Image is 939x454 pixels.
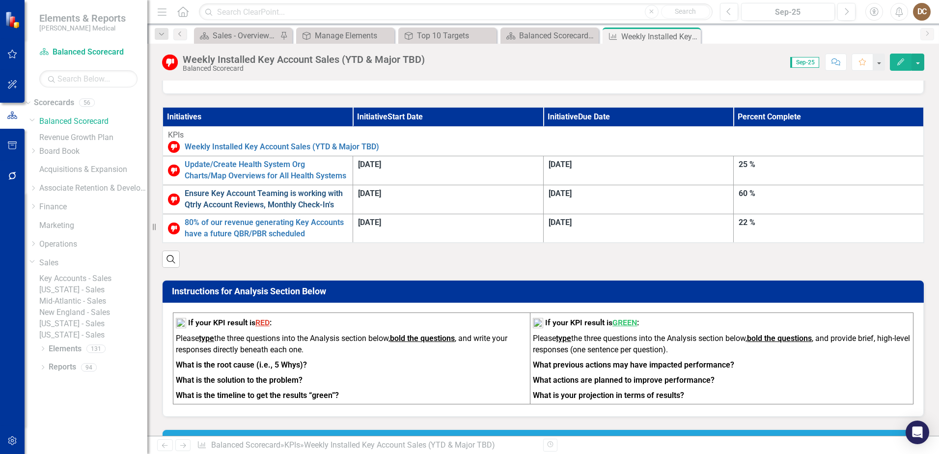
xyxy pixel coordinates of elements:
a: Manage Elements [299,29,392,42]
a: Balanced Scorecard [211,440,280,450]
td: Double-Click to Edit Right Click for Context Menu [163,185,353,214]
h3: Analysis [172,436,568,446]
strong: What is the timeline to get the results “green”? [176,391,339,400]
td: Double-Click to Edit [353,214,544,243]
strong: What is the root cause (i.e., 5 Whys)? [176,360,307,369]
td: Double-Click to Edit Right Click for Context Menu [163,214,353,243]
td: Double-Click to Edit [543,156,734,185]
a: Reports [49,362,76,373]
a: Operations [39,239,147,250]
strong: type [556,334,571,343]
a: Acquisitions & Expansion [39,164,147,175]
span: [DATE] [549,189,572,198]
button: DC [913,3,931,21]
div: 22 % [739,217,918,228]
p: Please the three questions into the Analysis section below, , and write your responses directly b... [176,333,527,358]
td: Double-Click to Edit [543,185,734,214]
span: [DATE] [358,218,381,227]
img: Below Target [168,223,180,234]
a: Top 10 Targets [401,29,494,42]
input: Search Below... [39,70,138,87]
div: 56 [79,99,95,107]
strong: bold the questions [747,334,812,343]
img: mceclip1%20v16.png [533,318,543,328]
div: Sales - Overview Dashboard [213,29,277,42]
td: To enrich screen reader interactions, please activate Accessibility in Grammarly extension settings [530,313,913,404]
img: Below Target [168,165,180,176]
a: Balanced Scorecard [39,47,138,58]
td: Double-Click to Edit Right Click for Context Menu [163,156,353,185]
td: Double-Click to Edit [734,156,924,185]
div: 131 [86,344,106,353]
span: [DATE] [358,160,381,169]
a: Scorecards [34,97,74,109]
img: Below Target [162,55,178,70]
a: Weekly Installed Key Account Sales (YTD & Major TBD) [185,142,918,153]
a: Mid-Atlantic - Sales [39,296,147,307]
strong: What previous actions may have impacted performance? [533,360,734,369]
div: Weekly Installed Key Account Sales (YTD & Major TBD) [183,54,425,65]
span: Elements & Reports [39,12,126,24]
img: ClearPoint Strategy [5,11,22,28]
span: Search [675,7,696,15]
div: 25 % [739,159,918,170]
a: Revenue Growth Plan [39,132,147,143]
a: Balanced Scorecard Welcome Page [503,29,596,42]
div: Manage Elements [315,29,392,42]
a: Elements [49,343,82,355]
span: GREEN [612,318,637,327]
strong: What actions are planned to improve performance? [533,375,715,385]
strong: If your KPI result is : [545,318,639,327]
strong: What is your projection in terms of results? [533,391,684,400]
td: Double-Click to Edit [734,185,924,214]
div: Top 10 Targets [417,29,494,42]
img: Below Target [168,194,180,205]
span: [DATE] [549,218,572,227]
a: Sales - Overview Dashboard [196,29,277,42]
button: Search [661,5,710,19]
a: Update/Create Health System Org Charts/Map Overviews for All Health Systems [185,159,348,182]
a: Balanced Scorecard [39,116,147,127]
td: Double-Click to Edit [353,156,544,185]
span: [DATE] [549,160,572,169]
div: Balanced Scorecard Welcome Page [519,29,596,42]
div: » » [197,440,536,451]
div: Open Intercom Messenger [906,421,929,444]
strong: If your KPI result is : [188,318,272,327]
td: Double-Click to Edit [734,214,924,243]
div: KPIs [168,130,918,141]
td: Double-Click to Edit [353,185,544,214]
a: [US_STATE] - Sales [39,330,147,341]
a: 80% of our revenue generating Key Accounts have a future QBR/PBR scheduled [185,217,348,240]
a: KPIs [284,440,300,450]
a: Ensure Key Account Teaming is working with Qtrly Account Reviews, Monthly Check-In's [185,188,348,211]
img: Below Target [168,141,180,153]
div: Weekly Installed Key Account Sales (YTD & Major TBD) [304,440,495,450]
a: New England - Sales [39,307,147,318]
h3: Instructions for Analysis Section Below [172,286,918,296]
td: To enrich screen reader interactions, please activate Accessibility in Grammarly extension settings [173,313,530,404]
td: Double-Click to Edit [543,214,734,243]
a: Associate Retention & Development [39,183,147,194]
td: Double-Click to Edit Right Click for Context Menu [163,127,924,156]
a: [US_STATE] - Sales [39,284,147,296]
button: Sep-25 [741,3,835,21]
span: [DATE] [358,189,381,198]
a: Marketing [39,220,147,231]
strong: What is the solution to the problem? [176,375,303,385]
a: Finance [39,201,147,213]
span: Sep-25 [790,57,819,68]
small: [PERSON_NAME] Medical [39,24,126,32]
a: Key Accounts - Sales [39,273,147,284]
a: Sales [39,257,147,269]
span: RED [255,318,270,327]
strong: type [199,334,214,343]
div: Sep-25 [745,6,831,18]
div: 60 % [739,188,918,199]
p: Please the three questions into the Analysis section below, , and provide brief, high-level respo... [533,333,911,358]
input: Search ClearPoint... [199,3,713,21]
img: mceclip2%20v12.png [176,318,186,328]
a: [US_STATE] - Sales [39,318,147,330]
div: 94 [81,363,97,371]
